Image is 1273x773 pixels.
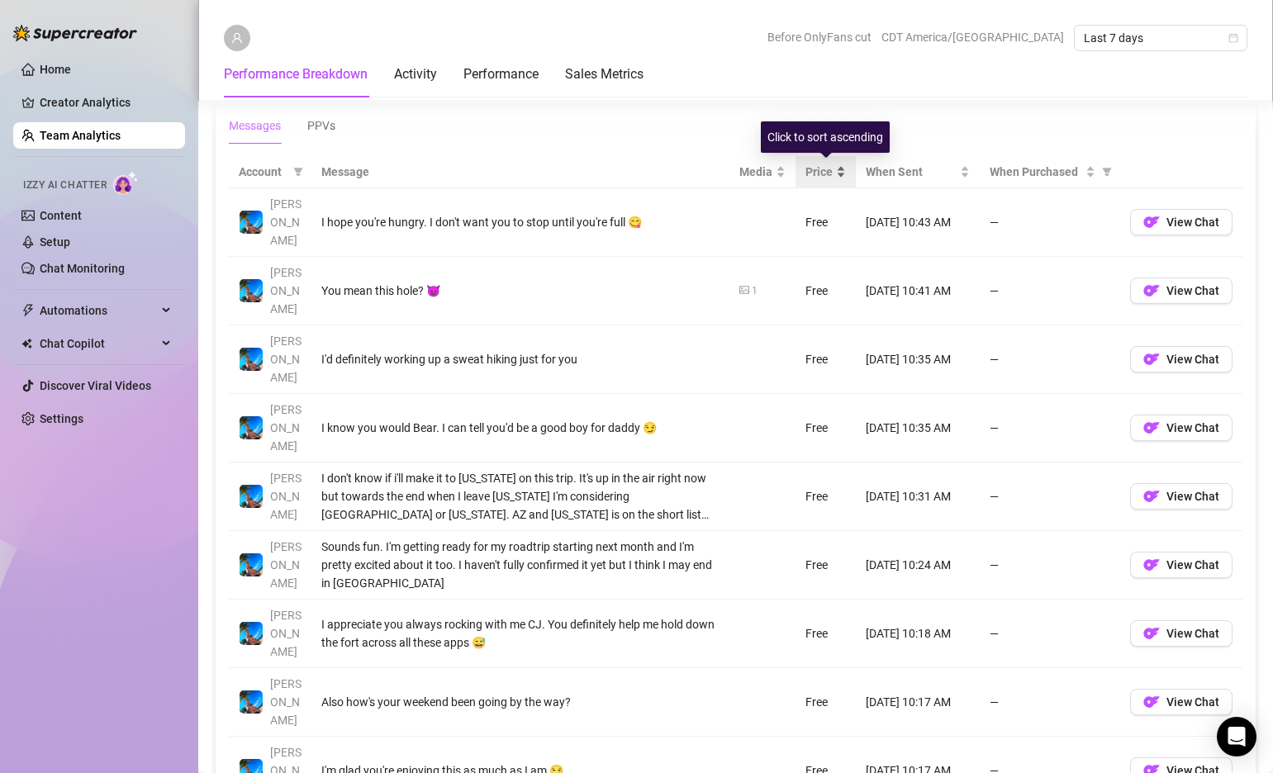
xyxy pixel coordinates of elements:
th: Media [729,156,796,188]
div: Sounds fun. I'm getting ready for my roadtrip starting next month and I'm pretty excited about it... [321,538,720,592]
span: Izzy AI Chatter [23,178,107,193]
span: View Chat [1166,627,1219,640]
span: View Chat [1166,284,1219,297]
span: picture [739,285,749,295]
span: filter [290,159,306,184]
span: [PERSON_NAME] [270,540,302,590]
div: PPVs [307,116,335,135]
a: Home [40,63,71,76]
td: — [980,325,1120,394]
button: OFView Chat [1130,277,1233,304]
button: OFView Chat [1130,552,1233,578]
span: Price [805,163,833,181]
button: OFView Chat [1130,415,1233,441]
div: 1 [752,283,758,299]
span: filter [1099,159,1115,184]
img: OF [1143,214,1160,230]
td: [DATE] 10:31 AM [856,462,980,531]
td: [DATE] 10:43 AM [856,188,980,257]
span: View Chat [1166,353,1219,366]
span: View Chat [1166,558,1219,571]
a: OFView Chat [1130,631,1233,644]
td: — [980,668,1120,737]
td: Free [796,394,856,462]
td: [DATE] 10:41 AM [856,257,980,325]
span: Account [239,163,287,181]
a: Setup [40,235,70,249]
td: [DATE] 10:18 AM [856,600,980,668]
div: Also how's your weekend been going by the way? [321,693,720,711]
td: — [980,531,1120,600]
a: OFView Chat [1130,562,1233,576]
div: Activity [394,64,437,84]
td: [DATE] 10:35 AM [856,325,980,394]
a: OFView Chat [1130,494,1233,507]
span: thunderbolt [21,304,35,317]
div: Messages [229,116,281,135]
span: View Chat [1166,490,1219,503]
button: OFView Chat [1130,209,1233,235]
a: OFView Chat [1130,425,1233,439]
span: CDT America/[GEOGRAPHIC_DATA] [881,25,1064,50]
div: I hope you're hungry. I don't want you to stop until you're full 😋 [321,213,720,231]
img: Ryan [240,416,263,439]
th: When Purchased [980,156,1120,188]
button: OFView Chat [1130,346,1233,372]
button: OFView Chat [1130,689,1233,715]
span: [PERSON_NAME] [270,677,302,727]
a: OFView Chat [1130,288,1233,301]
img: OF [1143,557,1160,573]
td: Free [796,531,856,600]
td: — [980,257,1120,325]
th: When Sent [856,156,980,188]
img: Ryan [240,211,263,234]
div: I'd definitely working up a sweat hiking just for you [321,350,720,368]
div: Open Intercom Messenger [1217,717,1256,756]
td: [DATE] 10:17 AM [856,668,980,737]
a: Chat Monitoring [40,262,125,275]
a: Creator Analytics [40,89,172,116]
td: — [980,188,1120,257]
td: — [980,462,1120,531]
span: View Chat [1166,216,1219,229]
div: I know you would Bear. I can tell you'd be a good boy for daddy 😏 [321,419,720,437]
span: Chat Copilot [40,330,157,357]
div: You mean this hole? 😈 [321,282,720,300]
a: Team Analytics [40,129,121,142]
span: [PERSON_NAME] [270,609,302,658]
button: OFView Chat [1130,620,1233,647]
div: I don't know if i'll make it to [US_STATE] on this trip. It's up in the air right now but towards... [321,469,720,524]
span: calendar [1228,33,1238,43]
div: Click to sort ascending [761,121,890,153]
span: Media [739,163,772,181]
img: Ryan [240,279,263,302]
img: Ryan [240,622,263,645]
td: — [980,394,1120,462]
div: Performance [463,64,539,84]
div: Performance Breakdown [224,64,368,84]
th: Message [311,156,729,188]
td: Free [796,257,856,325]
td: Free [796,325,856,394]
span: [PERSON_NAME] [270,334,302,384]
span: When Sent [866,163,957,181]
span: [PERSON_NAME] [270,403,302,453]
td: — [980,600,1120,668]
td: [DATE] 10:24 AM [856,531,980,600]
span: View Chat [1166,695,1219,709]
button: OFView Chat [1130,483,1233,510]
img: Ryan [240,690,263,714]
span: [PERSON_NAME] [270,197,302,247]
span: View Chat [1166,421,1219,434]
span: filter [293,167,303,177]
a: Settings [40,412,83,425]
a: Discover Viral Videos [40,379,151,392]
img: OF [1143,625,1160,642]
td: [DATE] 10:35 AM [856,394,980,462]
img: logo-BBDzfeDw.svg [13,25,137,41]
div: I appreciate you always rocking with me CJ. You definitely help me hold down the fort across all ... [321,615,720,652]
img: Ryan [240,348,263,371]
span: filter [1102,167,1112,177]
span: Last 7 days [1084,26,1237,50]
td: Free [796,600,856,668]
